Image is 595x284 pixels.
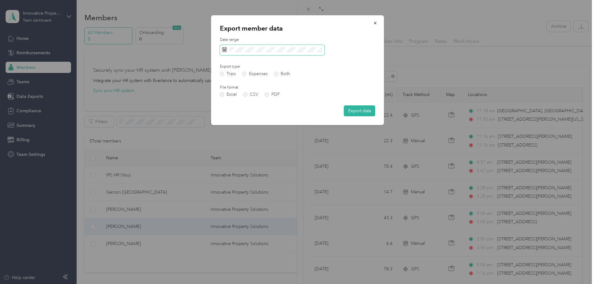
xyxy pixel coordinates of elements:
p: Export member data [220,24,375,33]
label: PDF [265,92,280,97]
label: Excel [220,92,237,97]
iframe: Everlance-gr Chat Button Frame [560,249,595,284]
label: Both [274,72,290,76]
label: Date range [220,37,375,43]
label: Export type [220,64,290,70]
label: Trips [220,72,236,76]
label: Expenses [242,72,268,76]
label: File format [220,85,290,90]
label: CSV [243,92,258,97]
button: Export data [344,105,375,116]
